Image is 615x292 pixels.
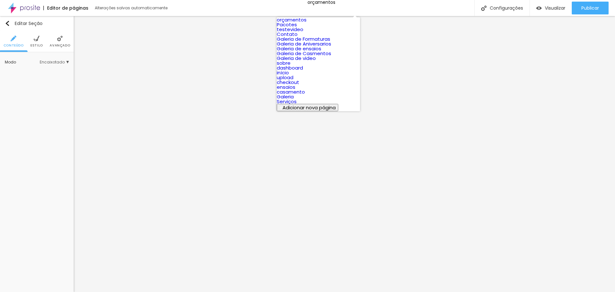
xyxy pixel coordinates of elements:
[277,69,289,76] a: início
[277,40,331,47] a: Galeria de Aniversarios
[11,36,16,41] img: Icone
[34,36,39,41] img: Icone
[283,104,336,111] span: Adicionar nova página
[277,104,338,111] button: Adicionar nova página
[30,44,43,47] span: Estilo
[536,5,542,11] img: view-1.svg
[277,64,303,71] a: dashboard
[581,5,599,11] span: Publicar
[277,31,298,38] a: Contato
[277,55,316,62] a: Galeria de video
[277,98,297,105] a: Serviços
[277,93,294,100] a: Galeria
[277,21,297,28] a: Pacotes
[95,6,168,10] div: Alterações salvas automaticamente
[481,5,487,11] img: Icone
[277,45,321,52] a: Galeria de ensaios
[277,16,307,23] a: orçamentos
[277,84,295,90] a: ensaios
[43,6,88,10] div: Editor de páginas
[277,26,303,33] a: testevideo
[277,36,330,42] a: Galeria de Formaturas
[572,2,609,14] button: Publicar
[277,74,293,81] a: upload
[545,5,565,11] span: Visualizar
[5,21,10,26] img: Icone
[4,44,24,47] span: Conteúdo
[50,44,70,47] span: Avançado
[277,88,305,95] a: casamento
[530,2,572,14] button: Visualizar
[277,79,299,86] a: checkout
[40,60,69,64] span: Encaixotado
[57,36,63,41] img: Icone
[277,50,331,57] a: Galeria de Casmentos
[277,60,291,66] a: sobre
[5,21,43,26] div: Editar Seção
[74,16,615,292] iframe: Editor
[5,60,40,64] div: Modo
